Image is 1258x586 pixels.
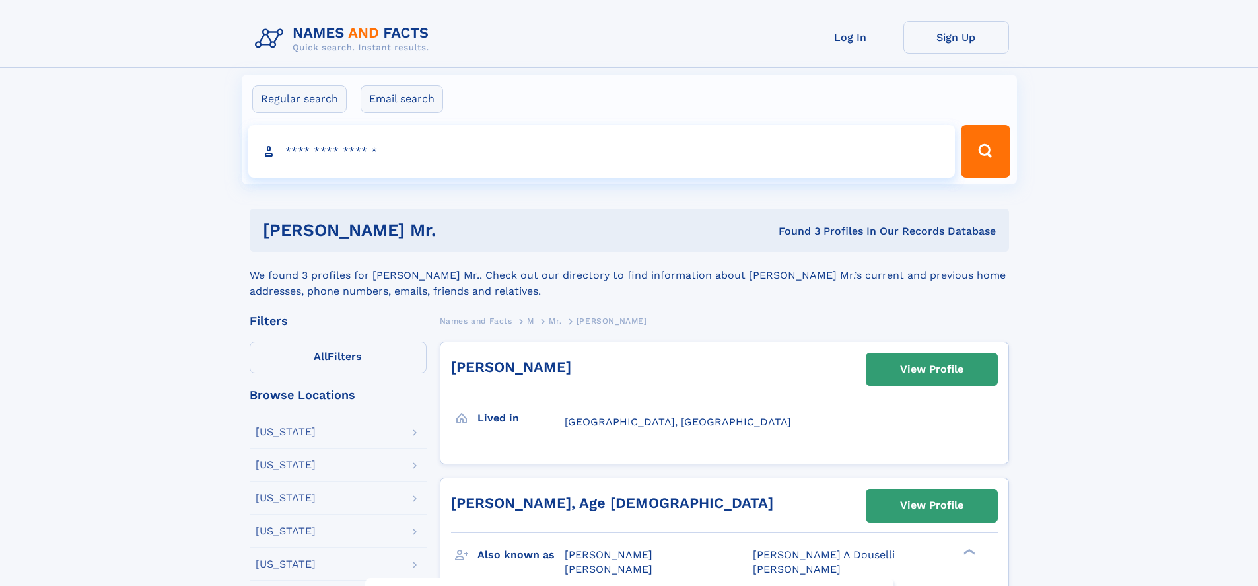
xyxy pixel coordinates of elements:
[900,354,963,385] div: View Profile
[577,316,647,326] span: [PERSON_NAME]
[256,526,316,536] div: [US_STATE]
[256,493,316,503] div: [US_STATE]
[961,125,1010,178] button: Search Button
[451,359,571,375] a: [PERSON_NAME]
[798,21,903,54] a: Log In
[248,125,956,178] input: search input
[900,490,963,521] div: View Profile
[477,544,565,566] h3: Also known as
[250,252,1009,299] div: We found 3 profiles for [PERSON_NAME] Mr.. Check out our directory to find information about [PER...
[549,316,561,326] span: Mr.
[866,490,997,521] a: View Profile
[250,342,427,373] label: Filters
[252,85,347,113] label: Regular search
[256,559,316,569] div: [US_STATE]
[753,563,841,575] span: [PERSON_NAME]
[256,427,316,437] div: [US_STATE]
[477,407,565,429] h3: Lived in
[314,350,328,363] span: All
[549,312,561,329] a: Mr.
[960,547,976,556] div: ❯
[256,460,316,470] div: [US_STATE]
[250,389,427,401] div: Browse Locations
[440,312,512,329] a: Names and Facts
[565,548,652,561] span: [PERSON_NAME]
[527,312,534,329] a: M
[753,548,895,561] span: [PERSON_NAME] A Douselli
[565,563,652,575] span: [PERSON_NAME]
[451,495,773,511] a: [PERSON_NAME], Age [DEMOGRAPHIC_DATA]
[250,21,440,57] img: Logo Names and Facts
[250,315,427,327] div: Filters
[866,353,997,385] a: View Profile
[565,416,791,428] span: [GEOGRAPHIC_DATA], [GEOGRAPHIC_DATA]
[263,222,608,238] h1: [PERSON_NAME] mr.
[527,316,534,326] span: M
[903,21,1009,54] a: Sign Up
[361,85,443,113] label: Email search
[607,224,996,238] div: Found 3 Profiles In Our Records Database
